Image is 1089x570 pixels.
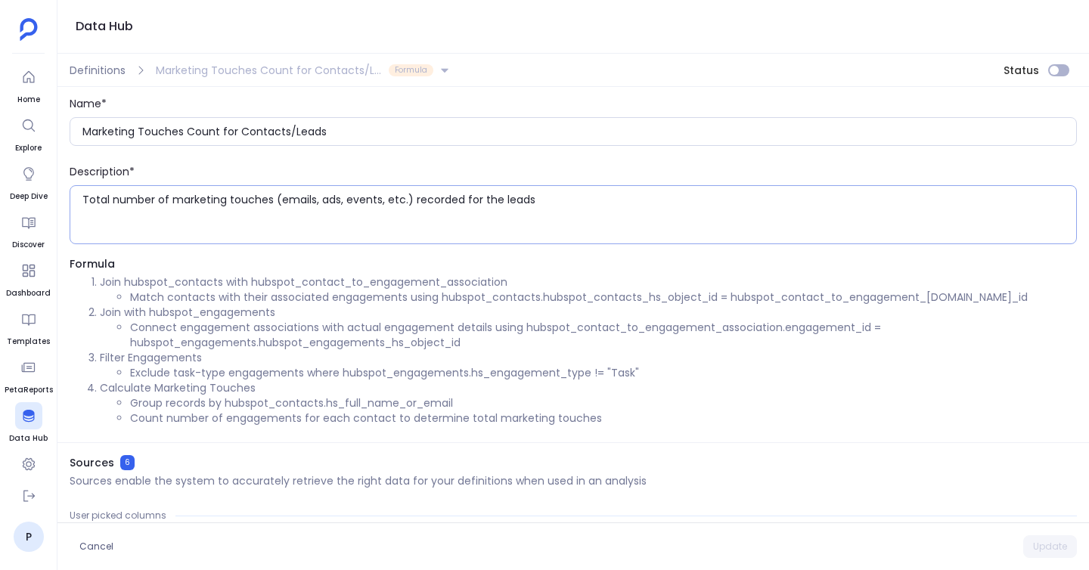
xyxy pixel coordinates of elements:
[15,112,42,154] a: Explore
[156,63,383,78] span: Marketing Touches Count for Contacts/Leads
[5,384,53,396] span: PetaReports
[100,274,1077,290] p: Join hubspot_contacts with hubspot_contact_to_engagement_association
[130,410,1077,426] li: Count number of engagements for each contact to determine total marketing touches
[12,239,45,251] span: Discover
[70,256,1077,271] span: Formula
[70,473,647,488] p: Sources enable the system to accurately retrieve the right data for your definitions when used in...
[130,395,1077,410] li: Group records by hubspot_contacts.hs_full_name_or_email
[70,510,166,522] span: User picked columns
[5,354,53,396] a: PetaReports
[120,455,135,470] span: 6
[6,257,51,299] a: Dashboard
[11,451,46,493] a: Settings
[20,18,38,41] img: petavue logo
[70,96,1077,111] div: Name*
[15,142,42,154] span: Explore
[82,124,1076,139] input: Enter the name of definition
[10,160,48,203] a: Deep Dive
[10,191,48,203] span: Deep Dive
[130,290,1077,305] li: Match contacts with their associated engagements using hubspot_contacts.hubspot_contacts_hs_objec...
[100,380,1077,395] p: Calculate Marketing Touches
[100,305,1077,320] p: Join with hubspot_engagements
[82,192,1076,237] textarea: Total number of marketing touches (emails, ads, events, etc.) recorded for the leads
[9,432,48,445] span: Data Hub
[70,535,123,558] button: Cancel
[9,402,48,445] a: Data Hub
[6,287,51,299] span: Dashboard
[76,16,133,37] h1: Data Hub
[389,64,433,76] span: Formula
[130,320,1077,350] li: Connect engagement associations with actual engagement details using hubspot_contact_to_engagemen...
[12,209,45,251] a: Discover
[1004,63,1039,78] span: Status
[70,63,126,78] span: Definitions
[7,305,50,348] a: Templates
[15,94,42,106] span: Home
[130,365,1077,380] li: Exclude task-type engagements where hubspot_engagements.hs_engagement_type != "Task"
[70,455,114,470] span: Sources
[153,58,453,82] button: Marketing Touches Count for Contacts/LeadsFormula
[100,350,1077,365] p: Filter Engagements
[70,164,1077,179] div: Description*
[15,64,42,106] a: Home
[7,336,50,348] span: Templates
[14,522,44,552] a: P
